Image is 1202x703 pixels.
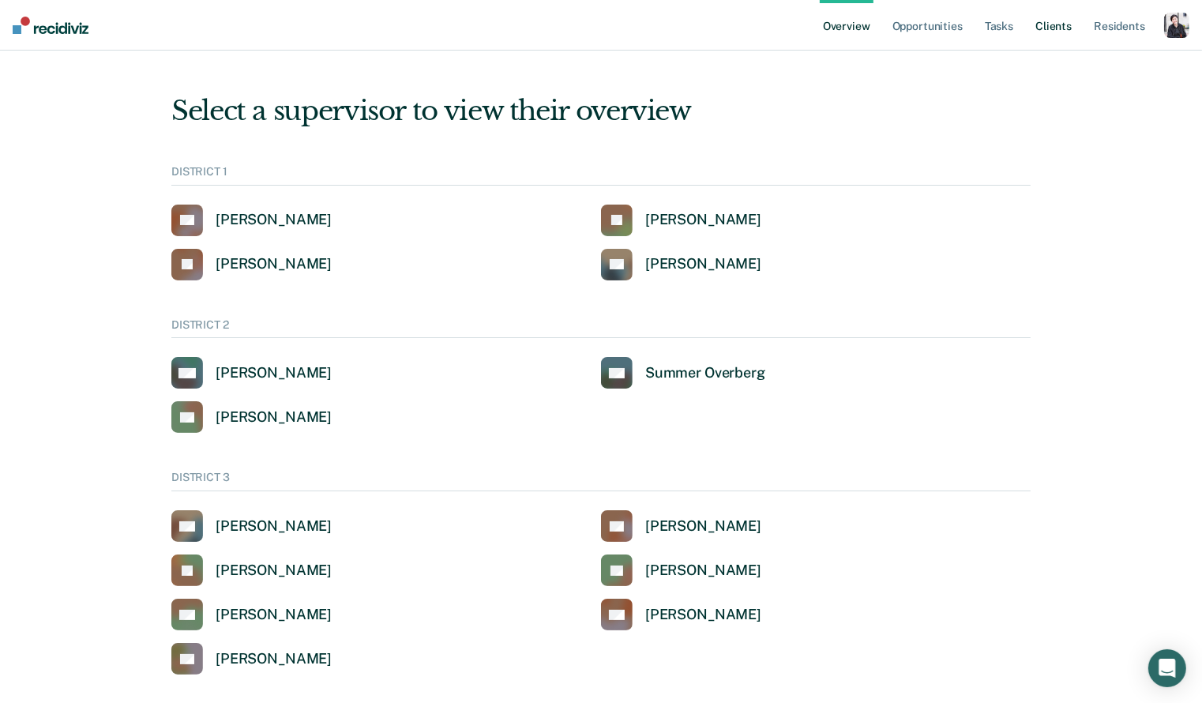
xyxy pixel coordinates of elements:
[171,401,332,433] a: [PERSON_NAME]
[171,95,1031,127] div: Select a supervisor to view their overview
[645,517,761,536] div: [PERSON_NAME]
[171,555,332,586] a: [PERSON_NAME]
[601,357,765,389] a: Summer Overberg
[645,364,765,382] div: Summer Overberg
[645,255,761,273] div: [PERSON_NAME]
[601,555,761,586] a: [PERSON_NAME]
[13,17,88,34] img: Recidiviz
[171,165,1031,186] div: DISTRICT 1
[171,510,332,542] a: [PERSON_NAME]
[171,471,1031,491] div: DISTRICT 3
[216,408,332,427] div: [PERSON_NAME]
[645,562,761,580] div: [PERSON_NAME]
[601,510,761,542] a: [PERSON_NAME]
[171,357,332,389] a: [PERSON_NAME]
[171,599,332,630] a: [PERSON_NAME]
[216,517,332,536] div: [PERSON_NAME]
[1148,649,1186,687] div: Open Intercom Messenger
[216,562,332,580] div: [PERSON_NAME]
[601,205,761,236] a: [PERSON_NAME]
[601,249,761,280] a: [PERSON_NAME]
[216,364,332,382] div: [PERSON_NAME]
[601,599,761,630] a: [PERSON_NAME]
[171,249,332,280] a: [PERSON_NAME]
[216,650,332,668] div: [PERSON_NAME]
[216,255,332,273] div: [PERSON_NAME]
[171,205,332,236] a: [PERSON_NAME]
[171,318,1031,339] div: DISTRICT 2
[171,643,332,675] a: [PERSON_NAME]
[645,211,761,229] div: [PERSON_NAME]
[645,606,761,624] div: [PERSON_NAME]
[216,606,332,624] div: [PERSON_NAME]
[216,211,332,229] div: [PERSON_NAME]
